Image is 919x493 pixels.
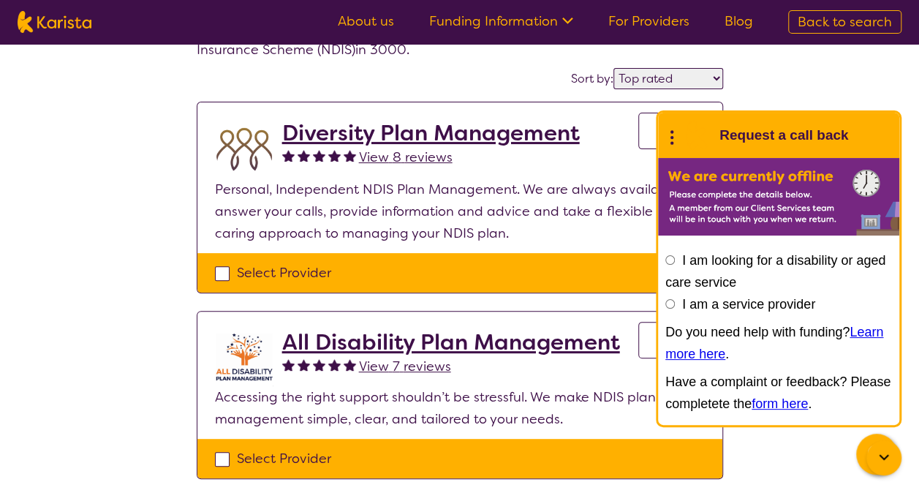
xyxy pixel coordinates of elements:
[215,329,273,386] img: at5vqv0lot2lggohlylh.jpg
[658,158,899,236] img: Karista offline chat form to request call back
[682,297,815,312] label: I am a service provider
[856,434,897,475] button: Channel Menu
[638,322,705,358] a: View
[665,253,885,290] label: I am looking for a disability or aged care service
[788,10,901,34] a: Back to search
[298,149,310,162] img: fullstar
[338,12,394,30] a: About us
[359,146,453,168] a: View 8 reviews
[429,12,573,30] a: Funding Information
[282,120,580,146] a: Diversity Plan Management
[359,355,451,377] a: View 7 reviews
[344,149,356,162] img: fullstar
[282,149,295,162] img: fullstar
[359,148,453,166] span: View 8 reviews
[681,121,711,150] img: Karista
[282,358,295,371] img: fullstar
[571,71,613,86] label: Sort by:
[725,12,753,30] a: Blog
[328,358,341,371] img: fullstar
[665,321,892,365] p: Do you need help with funding? .
[313,149,325,162] img: fullstar
[344,358,356,371] img: fullstar
[608,12,689,30] a: For Providers
[665,371,892,415] p: Have a complaint or feedback? Please completete the .
[298,358,310,371] img: fullstar
[282,329,620,355] a: All Disability Plan Management
[215,120,273,178] img: duqvjtfkvnzb31ymex15.png
[719,124,848,146] h1: Request a call back
[359,358,451,375] span: View 7 reviews
[328,149,341,162] img: fullstar
[215,178,705,244] p: Personal, Independent NDIS Plan Management. We are always available to answer your calls, provide...
[638,113,705,149] a: View
[215,386,705,430] p: Accessing the right support shouldn’t be stressful. We make NDIS plan management simple, clear, a...
[798,13,892,31] span: Back to search
[752,396,808,411] a: form here
[18,11,91,33] img: Karista logo
[313,358,325,371] img: fullstar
